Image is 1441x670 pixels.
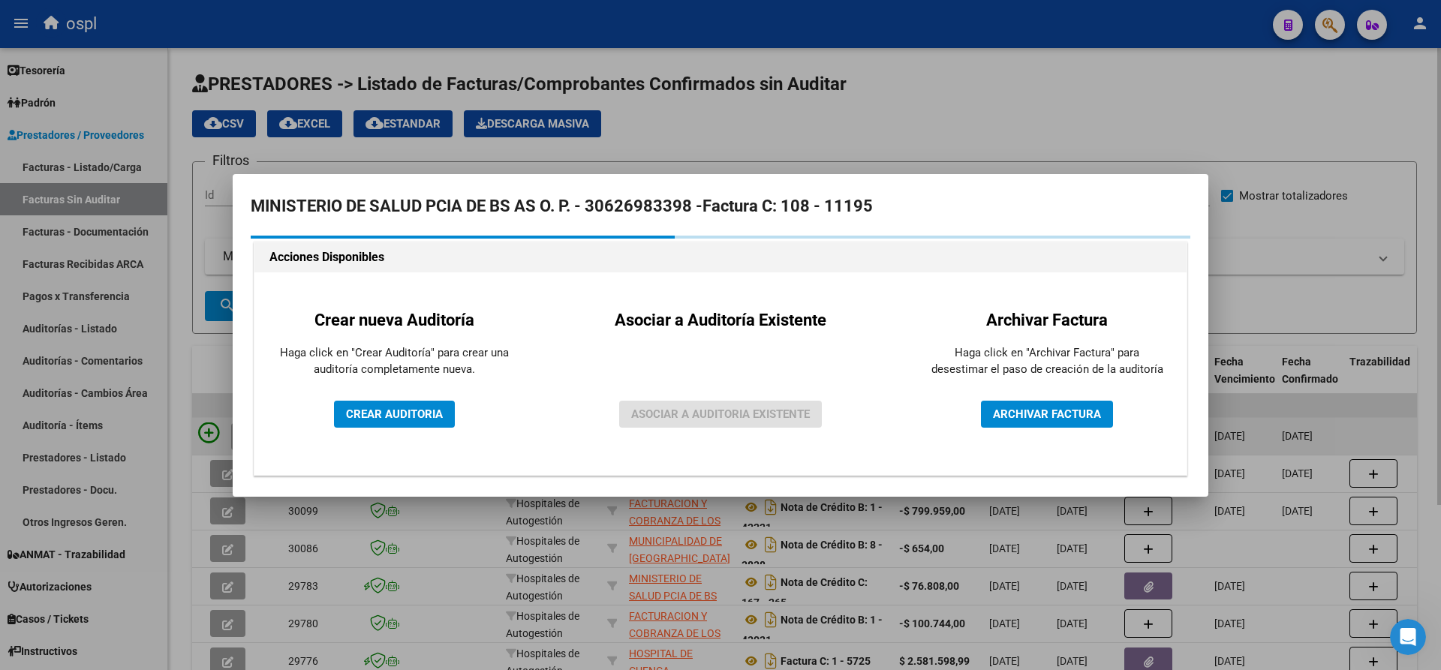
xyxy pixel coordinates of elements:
strong: Factura C: 108 - 11195 [702,197,873,215]
h1: Acciones Disponibles [269,248,1172,266]
button: CREAR AUDITORIA [334,401,455,428]
button: ASOCIAR A AUDITORIA EXISTENTE [619,401,822,428]
button: ARCHIVAR FACTURA [981,401,1113,428]
iframe: Intercom live chat [1390,619,1426,655]
span: ARCHIVAR FACTURA [993,407,1101,421]
span: CREAR AUDITORIA [346,407,443,421]
p: Haga click en "Archivar Factura" para desestimar el paso de creación de la auditoría [931,344,1163,378]
span: ASOCIAR A AUDITORIA EXISTENTE [631,407,810,421]
h2: Archivar Factura [931,308,1163,332]
p: Haga click en "Crear Auditoría" para crear una auditoría completamente nueva. [278,344,510,378]
h2: Crear nueva Auditoría [278,308,510,332]
h2: Asociar a Auditoría Existente [615,308,826,332]
h2: MINISTERIO DE SALUD PCIA DE BS AS O. P. - 30626983398 - [251,192,1190,221]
